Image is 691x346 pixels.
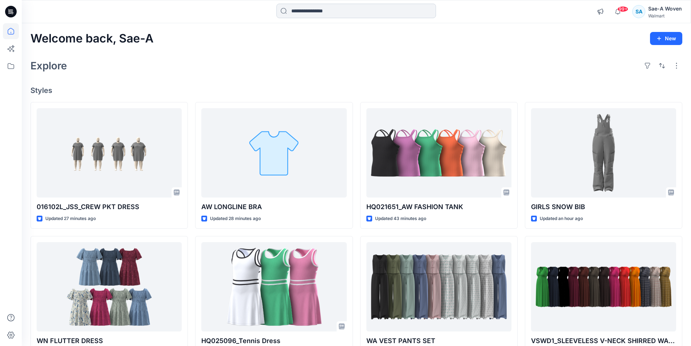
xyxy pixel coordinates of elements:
[648,13,682,19] div: Walmart
[201,108,346,198] a: AW LONGLINE BRA
[366,202,511,212] p: HQ021651_AW FASHION TANK
[531,336,676,346] p: VSWD1_SLEEVELESS V-NECK SHIRRED WAIST MIDI DRESS
[650,32,682,45] button: New
[648,4,682,13] div: Sae-A Woven
[366,336,511,346] p: WA VEST PANTS SET
[366,242,511,332] a: WA VEST PANTS SET
[366,108,511,198] a: HQ021651_AW FASHION TANK
[45,215,96,223] p: Updated 27 minutes ago
[210,215,261,223] p: Updated 28 minutes ago
[617,6,628,12] span: 99+
[37,202,182,212] p: 016102L_JSS_CREW PKT DRESS
[531,108,676,198] a: GIRLS SNOW BIB
[37,336,182,346] p: WN FLUTTER DRESS
[30,86,682,95] h4: Styles
[30,32,153,45] h2: Welcome back, Sae-A
[201,336,346,346] p: HQ025096_Tennis Dress
[37,108,182,198] a: 016102L_JSS_CREW PKT DRESS
[201,202,346,212] p: AW LONGLINE BRA
[540,215,583,223] p: Updated an hour ago
[531,202,676,212] p: GIRLS SNOW BIB
[632,5,645,18] div: SA
[375,215,426,223] p: Updated 43 minutes ago
[37,242,182,332] a: WN FLUTTER DRESS
[201,242,346,332] a: HQ025096_Tennis Dress
[30,60,67,72] h2: Explore
[531,242,676,332] a: VSWD1_SLEEVELESS V-NECK SHIRRED WAIST MIDI DRESS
